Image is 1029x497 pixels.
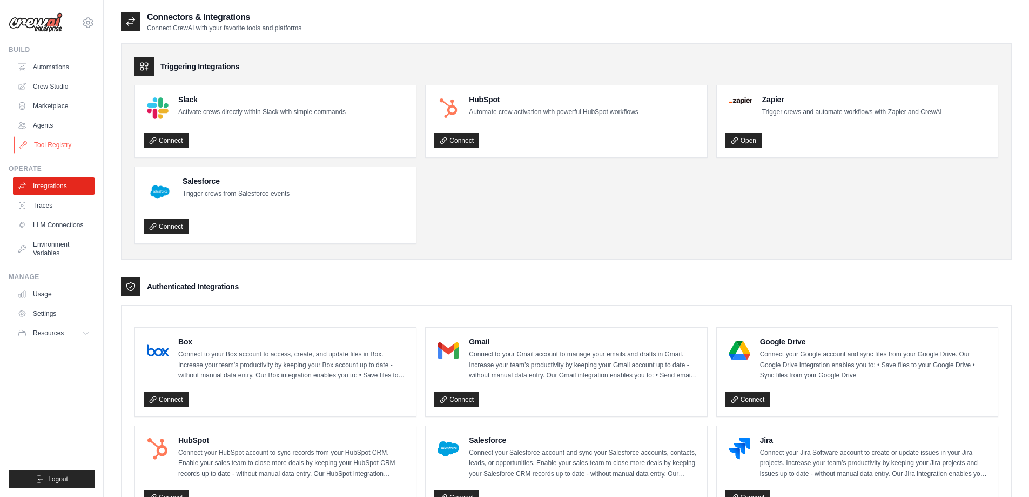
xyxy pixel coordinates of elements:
[147,24,301,32] p: Connect CrewAI with your favorite tools and platforms
[729,97,752,104] img: Zapier Logo
[760,448,989,480] p: Connect your Jira Software account to create or update issues in your Jira projects. Increase you...
[438,97,459,119] img: HubSpot Logo
[9,45,95,54] div: Build
[469,336,698,347] h4: Gmail
[469,349,698,381] p: Connect to your Gmail account to manage your emails and drafts in Gmail. Increase your team’s pro...
[13,177,95,195] a: Integrations
[438,340,459,361] img: Gmail Logo
[178,435,407,446] h4: HubSpot
[9,273,95,281] div: Manage
[178,94,346,105] h4: Slack
[13,324,95,342] button: Resources
[178,107,346,118] p: Activate crews directly within Slack with simple commands
[48,475,68,483] span: Logout
[469,94,638,105] h4: HubSpot
[147,438,169,460] img: HubSpot Logo
[13,78,95,95] a: Crew Studio
[469,435,698,446] h4: Salesforce
[729,438,750,460] img: Jira Logo
[13,286,95,303] a: Usage
[760,435,989,446] h4: Jira
[178,349,407,381] p: Connect to your Box account to access, create, and update files in Box. Increase your team’s prod...
[13,117,95,134] a: Agents
[147,179,173,205] img: Salesforce Logo
[13,305,95,322] a: Settings
[160,61,239,72] h3: Triggering Integrations
[725,392,770,407] a: Connect
[183,189,290,200] p: Trigger crews from Salesforce events
[434,133,479,148] a: Connect
[33,329,64,337] span: Resources
[725,133,762,148] a: Open
[147,97,169,119] img: Slack Logo
[760,336,989,347] h4: Google Drive
[13,97,95,115] a: Marketplace
[144,392,189,407] a: Connect
[434,392,479,407] a: Connect
[183,176,290,187] h4: Salesforce
[9,12,63,33] img: Logo
[469,107,638,118] p: Automate crew activation with powerful HubSpot workflows
[9,164,95,173] div: Operate
[438,438,459,460] img: Salesforce Logo
[9,470,95,488] button: Logout
[147,340,169,361] img: Box Logo
[178,336,407,347] h4: Box
[729,340,750,361] img: Google Drive Logo
[144,133,189,148] a: Connect
[13,58,95,76] a: Automations
[147,11,301,24] h2: Connectors & Integrations
[762,94,942,105] h4: Zapier
[178,448,407,480] p: Connect your HubSpot account to sync records from your HubSpot CRM. Enable your sales team to clo...
[469,448,698,480] p: Connect your Salesforce account and sync your Salesforce accounts, contacts, leads, or opportunit...
[760,349,989,381] p: Connect your Google account and sync files from your Google Drive. Our Google Drive integration e...
[13,216,95,234] a: LLM Connections
[13,197,95,214] a: Traces
[13,236,95,262] a: Environment Variables
[762,107,942,118] p: Trigger crews and automate workflows with Zapier and CrewAI
[14,136,96,154] a: Tool Registry
[144,219,189,234] a: Connect
[147,281,239,292] h3: Authenticated Integrations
